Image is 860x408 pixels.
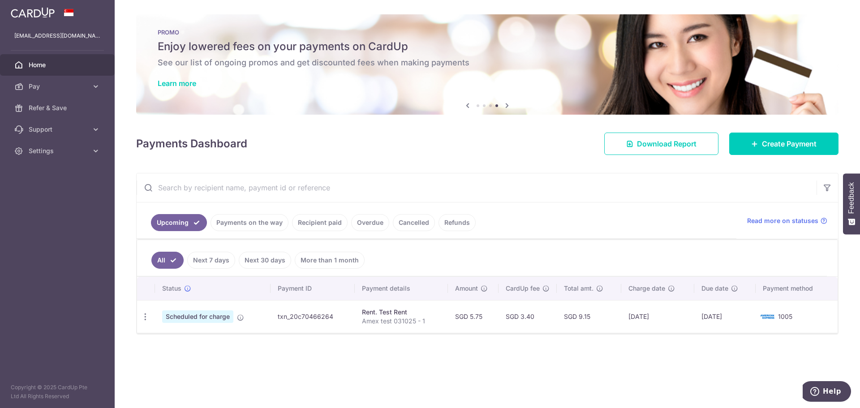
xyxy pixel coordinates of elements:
[564,284,593,293] span: Total amt.
[136,14,838,115] img: Latest Promos banner
[355,277,448,300] th: Payment details
[803,381,851,404] iframe: Opens a widget where you can find more information
[729,133,838,155] a: Create Payment
[778,313,792,320] span: 1005
[151,214,207,231] a: Upcoming
[29,60,88,69] span: Home
[557,300,621,333] td: SGD 9.15
[756,277,838,300] th: Payment method
[499,300,557,333] td: SGD 3.40
[29,82,88,91] span: Pay
[162,284,181,293] span: Status
[137,173,817,202] input: Search by recipient name, payment id or reference
[362,308,441,317] div: Rent. Test Rent
[393,214,435,231] a: Cancelled
[762,138,817,149] span: Create Payment
[362,317,441,326] p: Amex test 031025 - 1
[455,284,478,293] span: Amount
[604,133,718,155] a: Download Report
[448,300,499,333] td: SGD 5.75
[136,136,247,152] h4: Payments Dashboard
[621,300,694,333] td: [DATE]
[847,182,856,214] span: Feedback
[29,103,88,112] span: Refer & Save
[843,173,860,234] button: Feedback - Show survey
[151,252,184,269] a: All
[694,300,756,333] td: [DATE]
[11,7,55,18] img: CardUp
[747,216,818,225] span: Read more on statuses
[162,310,233,323] span: Scheduled for charge
[158,39,817,54] h5: Enjoy lowered fees on your payments on CardUp
[158,57,817,68] h6: See our list of ongoing promos and get discounted fees when making payments
[292,214,348,231] a: Recipient paid
[29,146,88,155] span: Settings
[271,277,354,300] th: Payment ID
[758,311,776,322] img: Bank Card
[637,138,697,149] span: Download Report
[187,252,235,269] a: Next 7 days
[211,214,288,231] a: Payments on the way
[158,29,817,36] p: PROMO
[701,284,728,293] span: Due date
[295,252,365,269] a: More than 1 month
[271,300,354,333] td: txn_20c70466264
[158,79,196,88] a: Learn more
[747,216,827,225] a: Read more on statuses
[439,214,476,231] a: Refunds
[506,284,540,293] span: CardUp fee
[628,284,665,293] span: Charge date
[14,31,100,40] p: [EMAIL_ADDRESS][DOMAIN_NAME]
[351,214,389,231] a: Overdue
[239,252,291,269] a: Next 30 days
[29,125,88,134] span: Support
